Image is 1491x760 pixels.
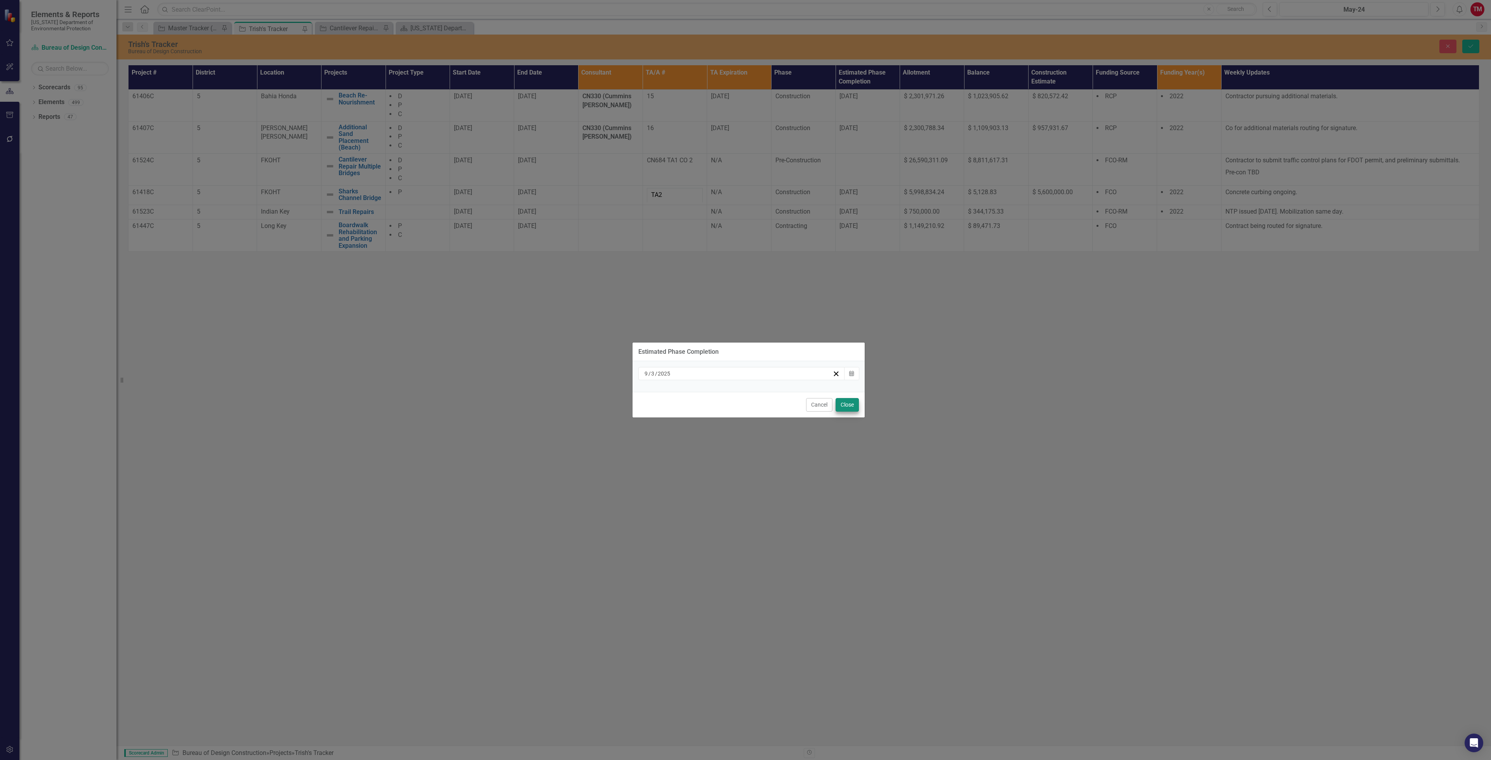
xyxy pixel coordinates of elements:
[836,398,859,412] button: Close
[655,370,657,377] span: /
[806,398,832,412] button: Cancel
[1465,734,1483,752] div: Open Intercom Messenger
[648,370,651,377] span: /
[638,348,719,355] div: Estimated Phase Completion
